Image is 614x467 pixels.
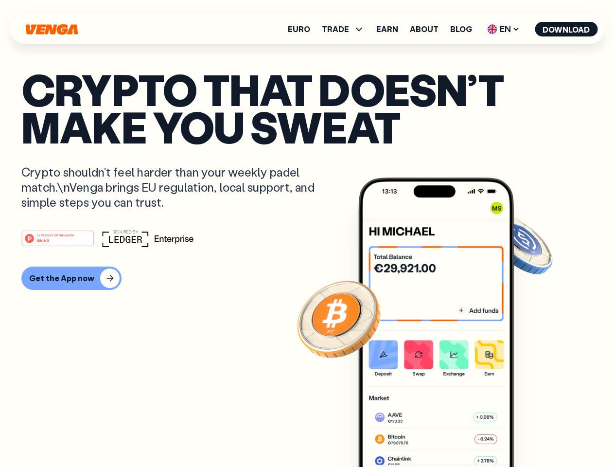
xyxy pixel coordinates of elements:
img: Bitcoin [295,275,383,362]
button: Get the App now [21,267,122,290]
a: About [410,25,439,33]
tspan: #1 PRODUCT OF THE MONTH [37,233,74,236]
span: TRADE [322,23,365,35]
a: Get the App now [21,267,593,290]
tspan: Web3 [37,237,49,243]
span: TRADE [322,25,349,33]
span: EN [484,21,523,37]
img: flag-uk [487,24,497,34]
img: USDC coin [485,209,555,279]
p: Crypto that doesn’t make you sweat [21,71,593,145]
button: Download [535,22,597,36]
a: Blog [450,25,472,33]
p: Crypto shouldn’t feel harder than your weekly padel match.\nVenga brings EU regulation, local sup... [21,164,329,210]
a: #1 PRODUCT OF THE MONTHWeb3 [21,236,94,249]
a: Euro [288,25,310,33]
div: Get the App now [29,273,94,283]
a: Earn [376,25,398,33]
svg: Home [24,24,79,35]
